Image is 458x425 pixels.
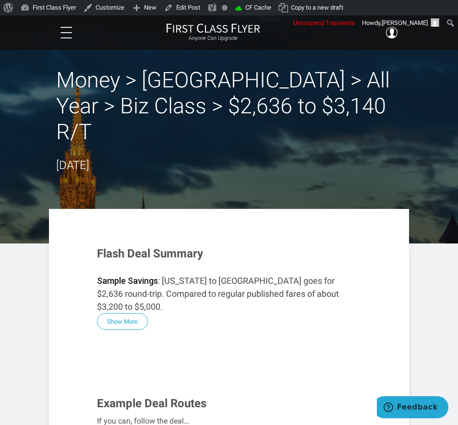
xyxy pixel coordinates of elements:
[166,35,260,42] small: Anyone Can Upgrade
[56,158,89,172] time: [DATE]
[97,397,206,410] span: Example Deal Routes
[290,15,359,31] a: Unsuspend Transients
[97,276,158,286] strong: Sample Savings
[97,274,361,313] p: : [US_STATE] to [GEOGRAPHIC_DATA] goes for $2,636 round-trip. Compared to regular published fares...
[359,15,443,31] a: Howdy,[PERSON_NAME]
[56,67,402,145] h2: Money > [GEOGRAPHIC_DATA] > All Year > Biz Class > $2,636 to $3,140 R/T
[293,19,355,26] span: Unsuspend Transients
[377,396,448,420] iframe: Opens a widget where you can find more information
[166,23,260,42] a: First Class FlyerAnyone Can Upgrade
[382,19,428,26] span: [PERSON_NAME]
[166,23,260,33] img: First Class Flyer
[97,247,361,260] h3: Flash Deal Summary
[97,313,148,330] button: Show More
